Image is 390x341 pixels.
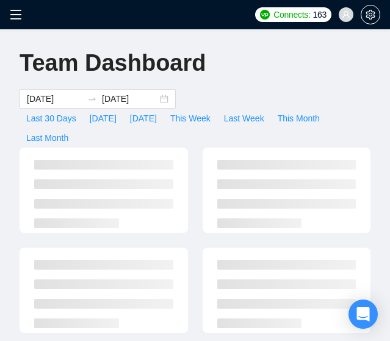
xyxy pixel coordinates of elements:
div: Open Intercom Messenger [348,300,378,329]
span: [DATE] [90,112,117,125]
a: setting [361,10,380,20]
input: Start date [27,92,82,106]
button: setting [361,5,380,24]
span: Last Week [224,112,264,125]
span: to [87,94,97,104]
span: user [342,10,350,19]
span: swap-right [87,94,97,104]
input: End date [102,92,157,106]
span: [DATE] [130,112,157,125]
span: This Month [278,112,320,125]
button: Last Week [217,109,271,128]
span: This Week [170,112,211,125]
button: [DATE] [83,109,123,128]
span: Last 30 Days [26,112,76,125]
button: This Month [271,109,327,128]
img: upwork-logo.png [260,10,270,20]
h1: Team Dashboard [20,49,206,77]
span: 163 [313,8,327,21]
button: [DATE] [123,109,164,128]
span: Last Month [26,131,68,145]
button: Last 30 Days [20,109,83,128]
span: menu [10,9,22,21]
button: This Week [164,109,217,128]
span: Connects: [273,8,310,21]
button: Last Month [20,128,75,148]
